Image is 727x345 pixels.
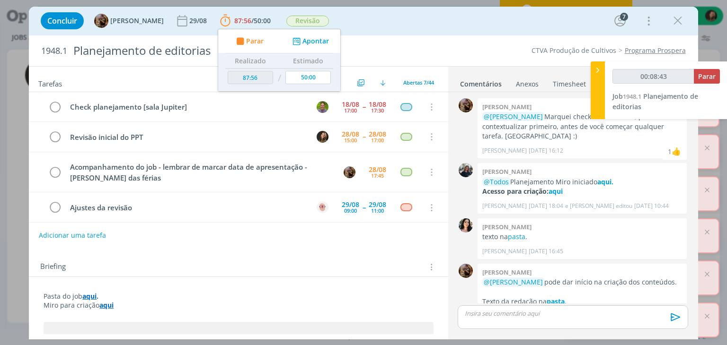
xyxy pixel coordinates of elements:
[363,103,365,110] span: --
[482,147,527,155] p: [PERSON_NAME]
[516,79,539,89] div: Anexos
[344,208,357,213] div: 09:00
[612,13,628,28] button: 7
[317,131,328,143] img: J
[286,16,329,26] span: Revisão
[369,131,386,138] div: 28/08
[234,16,251,25] span: 87:56
[371,108,384,113] div: 17:30
[565,202,632,210] span: e [PERSON_NAME] editou
[66,101,308,113] div: Check planejamento [sala Jupiter]
[612,92,698,111] span: Planejamento de editorias
[189,17,209,24] div: 29/08
[99,301,114,310] a: aqui
[371,208,384,213] div: 11:00
[482,187,549,196] strong: Acesso para criação:
[529,147,563,155] span: [DATE] 16:12
[694,69,720,84] button: Parar
[316,129,330,144] button: J
[371,173,384,178] div: 17:45
[625,46,686,55] a: Programa Prospera
[251,16,254,25] span: /
[343,165,357,179] button: A
[38,227,106,244] button: Adicionar uma tarefa
[547,297,565,306] a: pasta
[482,297,682,306] p: Texto da redação na .
[29,7,698,339] div: dialog
[482,247,527,256] p: [PERSON_NAME]
[218,29,341,92] ul: 87:56/50:00
[82,292,97,301] a: aqui
[508,232,525,241] a: pasta
[482,103,532,111] b: [PERSON_NAME]
[342,131,359,138] div: 28/08
[246,38,264,44] span: Parar
[623,92,641,101] span: 1948.1
[317,201,328,213] img: A
[482,232,682,241] p: texto na .
[529,202,563,210] span: [DATE] 18:04
[275,69,284,88] td: /
[459,218,473,233] img: T
[672,146,681,157] div: Mayara Peruzzo
[482,167,532,176] b: [PERSON_NAME]
[369,201,386,208] div: 29/08
[482,112,682,141] p: Marquei check com o Thales, pra ele te contextualizar primeiro, antes de você começar qualquer ta...
[40,261,66,273] span: Briefing
[460,75,502,89] a: Comentários
[41,12,84,29] button: Concluir
[286,15,329,27] button: Revisão
[44,301,433,310] p: Miro para criação
[532,46,616,55] a: CTVA Produção de Cultivos
[369,101,386,108] div: 18/08
[38,77,62,88] span: Tarefas
[371,138,384,143] div: 17:00
[344,166,355,178] img: A
[363,133,365,140] span: --
[94,14,108,28] img: A
[612,92,698,111] a: Job1948.1Planejamento de editorias
[290,36,329,46] button: Apontar
[484,112,543,121] span: @[PERSON_NAME]
[97,292,98,301] strong: .
[44,292,433,301] p: Pasta do job
[459,98,473,112] img: A
[403,79,434,86] span: Abertas 7/44
[218,13,273,28] button: 87:56/50:00
[634,202,669,210] span: [DATE] 10:44
[316,200,330,215] button: A
[317,101,328,113] img: T
[66,161,335,183] div: Acompanhamento do job - lembrar de marcar data de apresentação - [PERSON_NAME] das férias
[41,46,67,56] span: 1948.1
[484,177,509,186] span: @Todos
[284,53,334,69] th: Estimado
[668,147,672,156] div: 1
[482,223,532,231] b: [PERSON_NAME]
[66,131,308,143] div: Revisão inicial do PPT
[597,177,613,186] a: aqui.
[380,80,386,86] img: arrow-down.svg
[342,201,359,208] div: 29/08
[459,163,473,177] img: M
[459,264,473,278] img: A
[482,202,527,210] p: [PERSON_NAME]
[484,277,543,286] span: @[PERSON_NAME]
[482,268,532,276] b: [PERSON_NAME]
[47,17,77,25] span: Concluir
[316,100,330,114] button: T
[225,53,275,69] th: Realizado
[344,138,357,143] div: 15:00
[94,14,164,28] button: A[PERSON_NAME]
[620,13,628,21] div: 7
[254,16,271,25] span: 50:00
[552,75,586,89] a: Timesheet
[698,72,716,81] span: Parar
[69,39,413,62] div: Planejamento de editorias
[482,177,682,187] p: Planejamento Miro iniciado
[549,187,563,196] a: aqui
